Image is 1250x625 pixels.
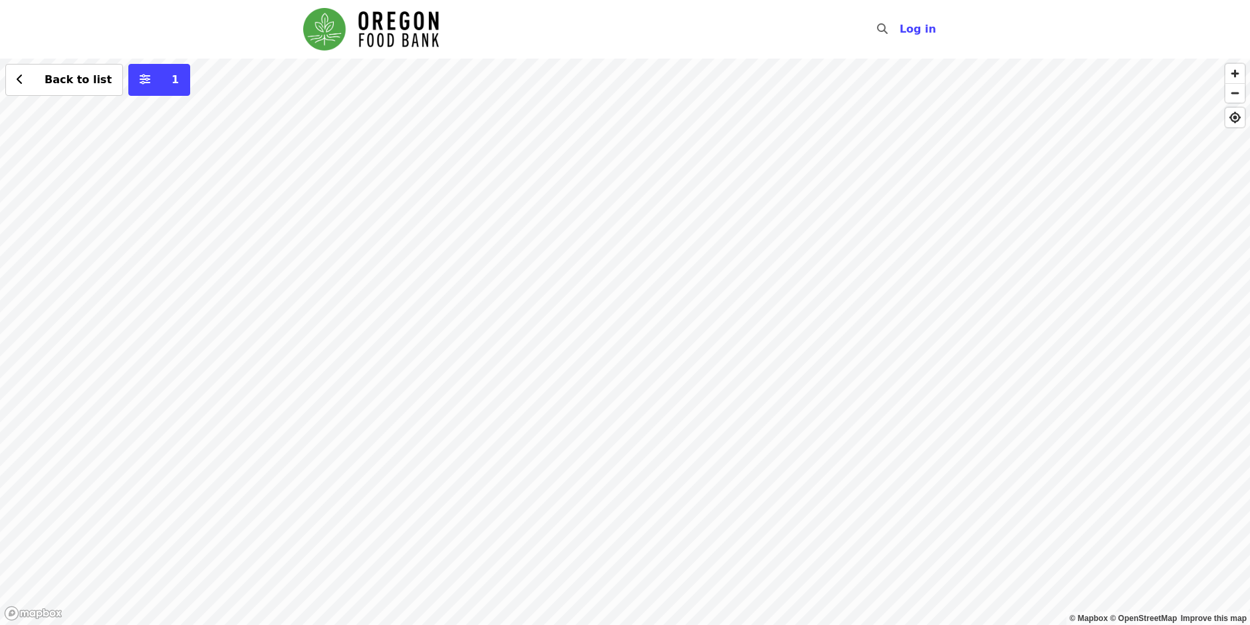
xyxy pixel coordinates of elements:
[1181,614,1247,623] a: Map feedback
[17,73,23,86] i: chevron-left icon
[1225,64,1245,83] button: Zoom In
[172,73,179,86] span: 1
[1225,108,1245,127] button: Find My Location
[45,73,112,86] span: Back to list
[5,64,123,96] button: Back to list
[877,23,888,35] i: search icon
[900,23,936,35] span: Log in
[889,16,947,43] button: Log in
[1110,614,1177,623] a: OpenStreetMap
[128,64,190,96] button: More filters (1 selected)
[1225,83,1245,103] button: Zoom Out
[4,606,62,621] a: Mapbox logo
[140,73,150,86] i: sliders-h icon
[303,8,439,51] img: Oregon Food Bank - Home
[1070,614,1108,623] a: Mapbox
[896,13,906,45] input: Search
